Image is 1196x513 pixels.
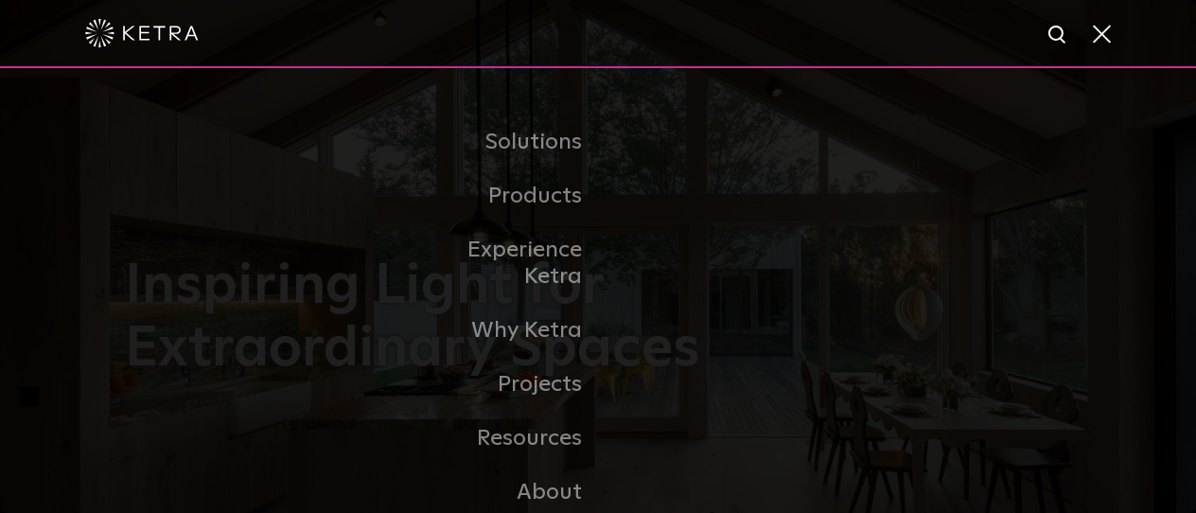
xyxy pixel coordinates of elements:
[404,358,598,412] a: Projects
[404,223,598,305] a: Experience Ketra
[404,169,598,223] a: Products
[404,412,598,466] a: Resources
[404,115,598,169] a: Solutions
[404,304,598,358] a: Why Ketra
[85,19,199,47] img: ketra-logo-2019-white
[1046,24,1070,47] img: search icon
